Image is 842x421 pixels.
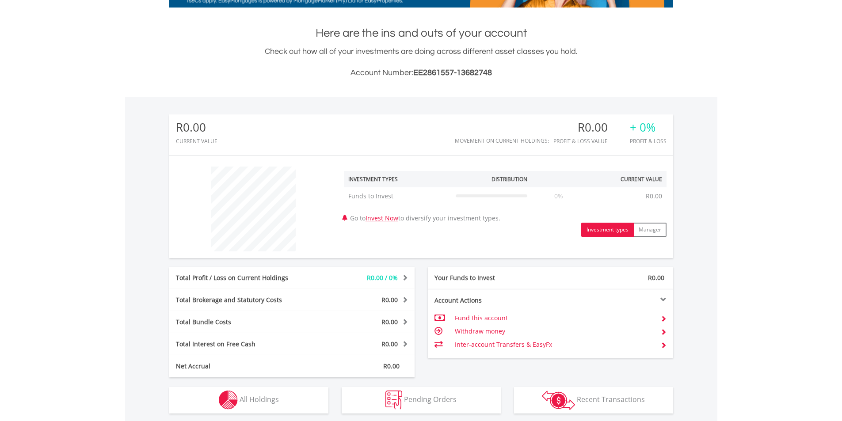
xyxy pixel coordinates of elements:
[542,391,575,410] img: transactions-zar-wht.png
[455,325,653,338] td: Withdraw money
[219,391,238,410] img: holdings-wht.png
[344,171,451,187] th: Investment Types
[367,273,398,282] span: R0.00 / 0%
[630,121,667,134] div: + 0%
[648,273,664,282] span: R0.00
[577,394,645,404] span: Recent Transactions
[455,311,653,325] td: Fund this account
[381,340,398,348] span: R0.00
[455,338,653,351] td: Inter-account Transfers & EasyFx
[337,162,673,237] div: Go to to diversify your investment types.
[169,46,673,79] div: Check out how all of your investments are doing across different asset classes you hold.
[342,387,501,413] button: Pending Orders
[344,187,451,205] td: Funds to Invest
[381,318,398,326] span: R0.00
[176,138,217,144] div: CURRENT VALUE
[366,214,398,222] a: Invest Now
[413,68,492,77] span: EE2861557-13682748
[169,25,673,41] h1: Here are the ins and outs of your account
[641,187,667,205] td: R0.00
[381,296,398,304] span: R0.00
[553,121,619,134] div: R0.00
[428,273,551,282] div: Your Funds to Invest
[169,340,312,349] div: Total Interest on Free Cash
[428,296,551,305] div: Account Actions
[169,296,312,304] div: Total Brokerage and Statutory Costs
[383,362,400,370] span: R0.00
[455,138,549,144] div: Movement on Current Holdings:
[176,121,217,134] div: R0.00
[169,318,312,326] div: Total Bundle Costs
[586,171,667,187] th: Current Value
[532,187,586,205] td: 0%
[633,223,667,237] button: Manager
[514,387,673,413] button: Recent Transactions
[553,138,619,144] div: Profit & Loss Value
[240,394,279,404] span: All Holdings
[169,67,673,79] h3: Account Number:
[404,394,457,404] span: Pending Orders
[581,223,634,237] button: Investment types
[385,391,402,410] img: pending_instructions-wht.png
[491,175,527,183] div: Distribution
[169,273,312,282] div: Total Profit / Loss on Current Holdings
[630,138,667,144] div: Profit & Loss
[169,362,312,371] div: Net Accrual
[169,387,328,413] button: All Holdings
